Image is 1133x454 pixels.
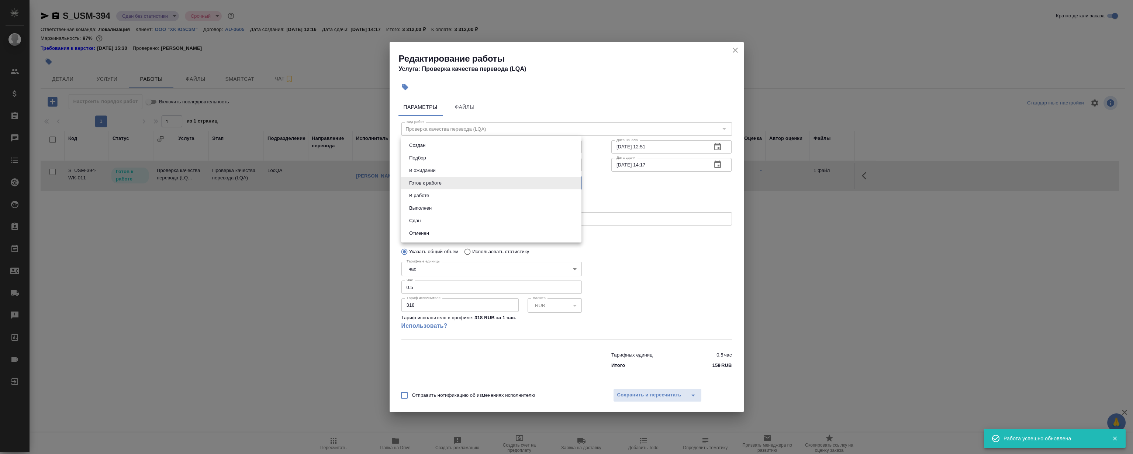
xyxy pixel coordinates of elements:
[407,179,444,187] button: Готов к работе
[407,229,431,237] button: Отменен
[1107,435,1122,442] button: Закрыть
[407,166,438,175] button: В ожидании
[407,217,423,225] button: Сдан
[1004,435,1101,442] div: Работа успешно обновлена
[407,141,428,149] button: Создан
[407,204,434,212] button: Выполнен
[407,192,431,200] button: В работе
[407,154,428,162] button: Подбор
